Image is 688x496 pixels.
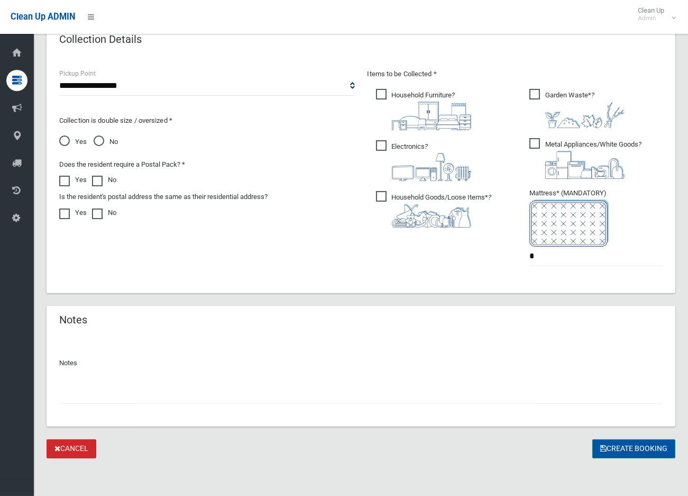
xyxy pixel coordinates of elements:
[545,102,625,128] img: 4fd8a5c772b2c999c83690221e5242e0.png
[529,189,663,247] span: Mattress* (MANDATORY)
[59,136,87,148] span: Yes
[632,6,675,22] span: Clean Up
[529,89,625,128] span: Garden Waste*
[59,174,87,186] label: Yes
[545,151,625,179] img: 36c1b0289cb1767239cdd3de9e694f19.png
[392,204,471,228] img: b13cc3517677393f34c0a387616ef184.png
[545,91,625,128] i: ?
[392,102,471,130] img: aa9efdbe659d29b613fca23ba79d85cb.png
[47,310,100,330] header: Notes
[638,14,664,22] small: Admin
[59,357,663,369] p: Notes
[529,138,641,179] span: Metal Appliances/White Goods
[47,29,154,50] header: Collection Details
[11,12,75,22] span: Clean Up ADMIN
[94,136,118,148] span: No
[392,153,471,181] img: 394712a680b73dbc3d2a6a3a7ffe5a07.png
[59,114,355,127] p: Collection is double size / oversized *
[59,158,185,171] label: Does the resident require a Postal Pack? *
[59,191,268,203] label: Is the resident's postal address the same as their residential address?
[545,140,641,179] i: ?
[529,200,609,247] img: e7408bece873d2c1783593a074e5cb2f.png
[368,68,663,80] p: Items to be Collected *
[376,191,492,228] span: Household Goods/Loose Items*
[92,174,116,186] label: No
[592,439,675,459] button: Create Booking
[392,91,471,130] i: ?
[376,140,471,181] span: Electronics
[92,206,116,219] label: No
[392,142,471,181] i: ?
[376,89,471,130] span: Household Furniture
[392,193,492,228] i: ?
[47,439,96,459] a: Cancel
[59,206,87,219] label: Yes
